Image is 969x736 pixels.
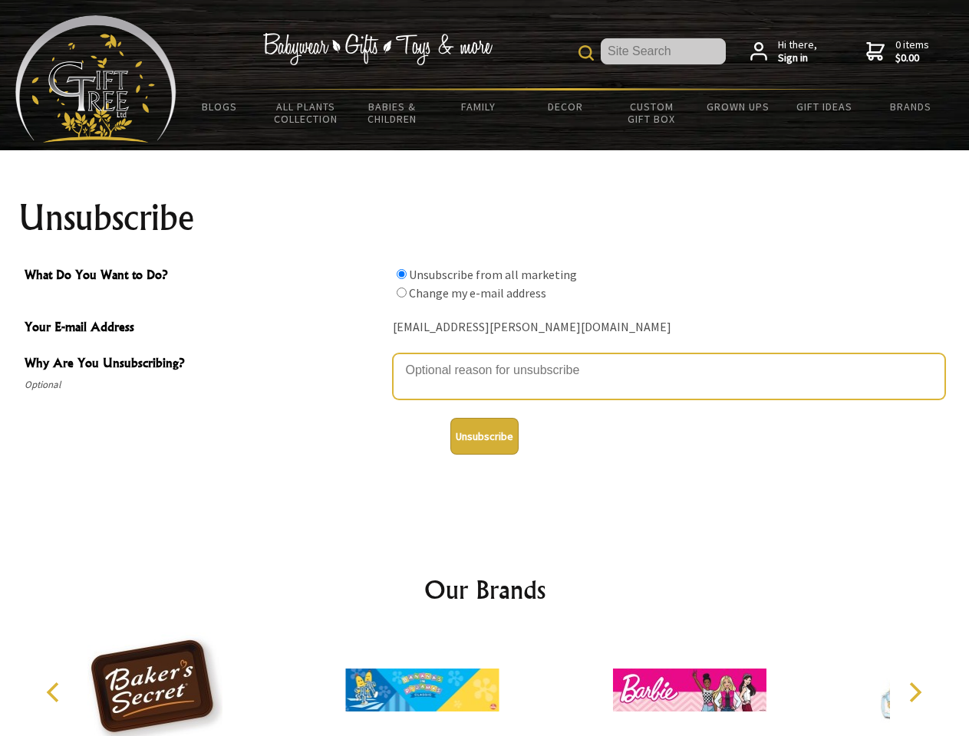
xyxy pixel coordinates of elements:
[781,90,868,123] a: Gift Ideas
[31,571,939,608] h2: Our Brands
[868,90,954,123] a: Brands
[750,38,817,65] a: Hi there,Sign in
[25,376,385,394] span: Optional
[176,90,263,123] a: BLOGS
[262,33,493,65] img: Babywear - Gifts - Toys & more
[393,316,945,340] div: [EMAIL_ADDRESS][PERSON_NAME][DOMAIN_NAME]
[397,287,407,297] input: What Do You Want to Do?
[778,51,817,65] strong: Sign in
[263,90,350,135] a: All Plants Collection
[25,353,385,376] span: Why Are You Unsubscribing?
[608,90,695,135] a: Custom Gift Box
[450,418,519,455] button: Unsubscribe
[409,285,546,301] label: Change my e-mail address
[38,675,72,709] button: Previous
[694,90,781,123] a: Grown Ups
[522,90,608,123] a: Decor
[866,38,929,65] a: 0 items$0.00
[18,199,951,236] h1: Unsubscribe
[25,265,385,287] span: What Do You Want to Do?
[895,51,929,65] strong: $0.00
[25,317,385,340] span: Your E-mail Address
[601,38,726,64] input: Site Search
[15,15,176,143] img: Babyware - Gifts - Toys and more...
[778,38,817,65] span: Hi there,
[898,675,931,709] button: Next
[895,38,929,65] span: 0 items
[436,90,522,123] a: Family
[397,269,407,279] input: What Do You Want to Do?
[409,267,577,282] label: Unsubscribe from all marketing
[393,353,945,399] textarea: Why Are You Unsubscribing?
[349,90,436,135] a: Babies & Children
[578,45,594,61] img: product search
